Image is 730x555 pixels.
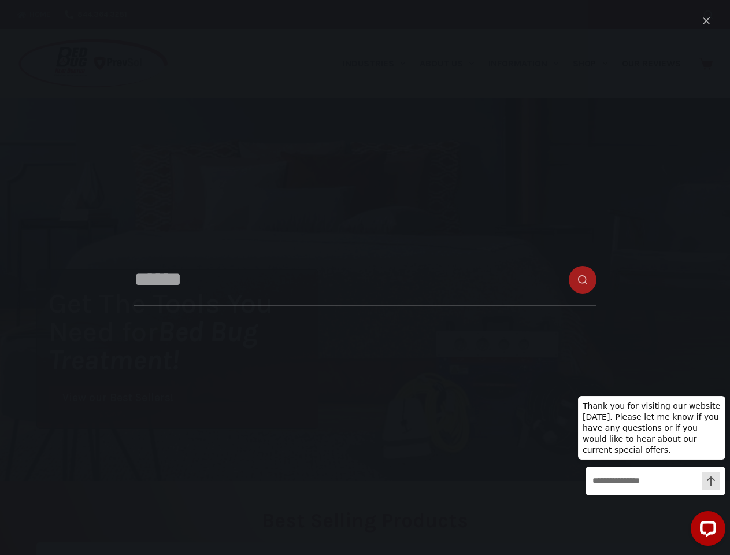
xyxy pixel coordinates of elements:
h2: Best Selling Products [36,510,694,531]
a: View our Best Sellers! [49,386,187,410]
a: Shop [566,29,614,98]
img: Prevsol/Bed Bug Heat Doctor [17,38,169,90]
h1: Get The Tools You Need for [49,289,318,374]
i: Bed Bug Treatment! [49,315,258,376]
a: Industries [335,29,412,98]
a: Information [481,29,566,98]
iframe: LiveChat chat widget [569,385,730,555]
a: About Us [412,29,481,98]
span: View our Best Sellers! [62,393,173,404]
nav: Primary [335,29,688,98]
button: Search [704,10,713,19]
a: Our Reviews [614,29,688,98]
